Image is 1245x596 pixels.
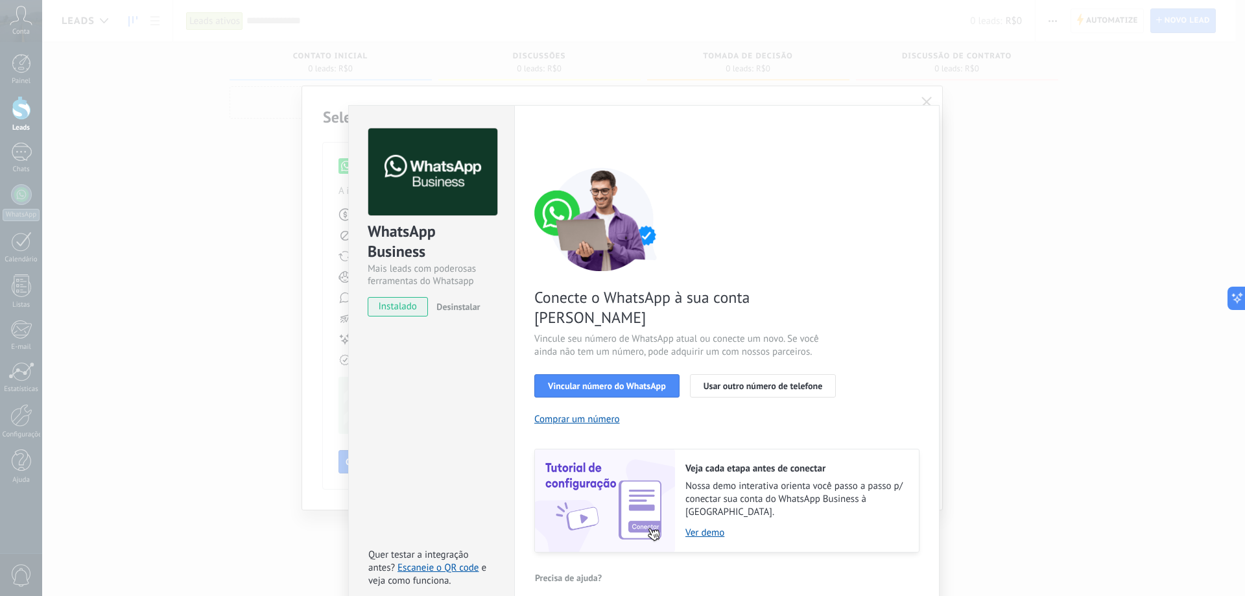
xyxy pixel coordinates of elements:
div: Mais leads com poderosas ferramentas do Whatsapp [368,263,495,287]
span: Nossa demo interativa orienta você passo a passo p/ conectar sua conta do WhatsApp Business à [GE... [685,480,906,519]
span: instalado [368,297,427,316]
button: Usar outro número de telefone [690,374,836,398]
img: logo_main.png [368,128,497,216]
span: Vincule seu número de WhatsApp atual ou conecte um novo. Se você ainda não tem um número, pode ad... [534,333,843,359]
img: connect number [534,167,670,271]
button: Comprar um número [534,413,620,425]
span: Quer testar a integração antes? [368,549,468,574]
span: Vincular número do WhatsApp [548,381,666,390]
button: Precisa de ajuda? [534,568,602,588]
span: Precisa de ajuda? [535,573,602,582]
a: Escaneie o QR code [397,562,479,574]
span: Usar outro número de telefone [704,381,823,390]
h2: Veja cada etapa antes de conectar [685,462,906,475]
button: Vincular número do WhatsApp [534,374,680,398]
button: Desinstalar [431,297,480,316]
a: Ver demo [685,527,906,539]
span: e veja como funciona. [368,562,486,587]
span: Conecte o WhatsApp à sua conta [PERSON_NAME] [534,287,843,328]
div: WhatsApp Business [368,221,495,263]
span: Desinstalar [436,301,480,313]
